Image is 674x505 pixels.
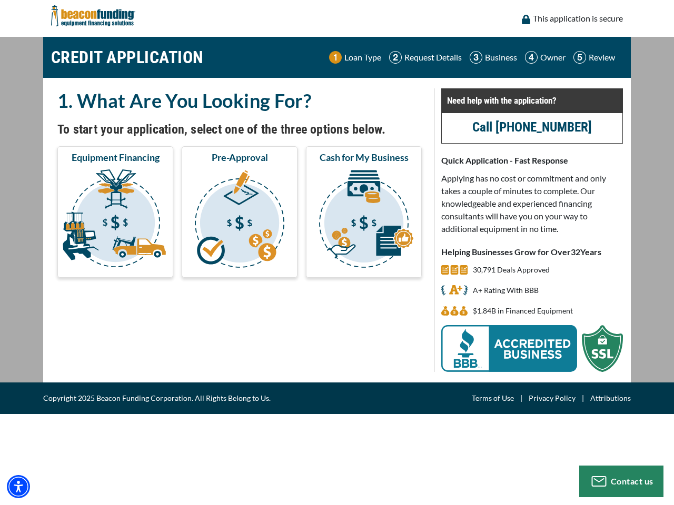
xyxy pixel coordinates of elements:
img: Pre-Approval [184,168,295,273]
p: 30,791 Deals Approved [473,264,550,276]
p: Review [589,51,615,64]
p: Loan Type [344,51,381,64]
img: Step 4 [525,51,538,64]
p: Owner [540,51,566,64]
img: BBB Acredited Business and SSL Protection [441,325,623,372]
p: Quick Application - Fast Response [441,154,623,167]
button: Pre-Approval [182,146,298,278]
span: Pre-Approval [212,151,268,164]
p: A+ Rating With BBB [473,284,539,297]
img: Step 1 [329,51,342,64]
p: This application is secure [533,12,623,25]
button: Equipment Financing [57,146,173,278]
img: Cash for My Business [308,168,420,273]
img: lock icon to convery security [522,15,530,24]
a: Terms of Use [472,392,514,405]
p: $1,844,863,189 in Financed Equipment [473,305,573,317]
span: Copyright 2025 Beacon Funding Corporation. All Rights Belong to Us. [43,392,271,405]
p: Helping Businesses Grow for Over Years [441,246,623,258]
img: Step 2 [389,51,402,64]
h4: To start your application, select one of the three options below. [57,120,422,138]
p: Request Details [404,51,462,64]
div: Accessibility Menu [7,475,30,498]
p: Applying has no cost or commitment and only takes a couple of minutes to complete. Our knowledgea... [441,172,623,235]
span: 32 [571,247,580,257]
img: Equipment Financing [60,168,171,273]
span: Cash for My Business [320,151,409,164]
h2: 1. What Are You Looking For? [57,88,422,113]
img: Step 3 [470,51,482,64]
a: Attributions [590,392,631,405]
h1: CREDIT APPLICATION [51,42,204,73]
span: Contact us [611,476,653,486]
span: Equipment Financing [72,151,160,164]
span: | [514,392,529,405]
span: | [576,392,590,405]
button: Cash for My Business [306,146,422,278]
p: Business [485,51,517,64]
button: Contact us [579,466,663,497]
a: call (847) 897-2499 [472,119,592,135]
a: Privacy Policy [529,392,576,405]
p: Need help with the application? [447,94,617,107]
img: Step 5 [573,51,586,64]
